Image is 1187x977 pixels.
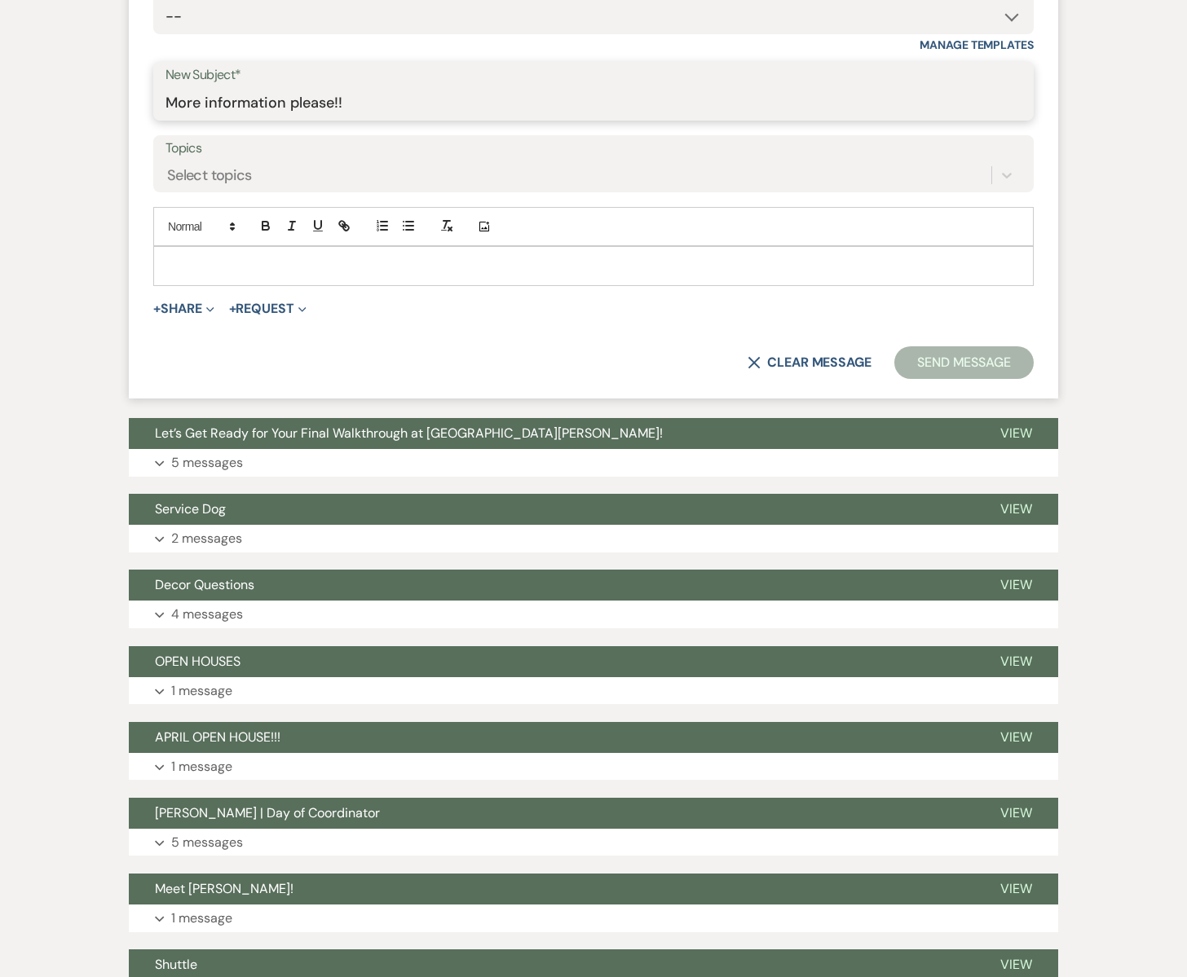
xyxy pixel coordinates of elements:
[171,528,242,549] p: 2 messages
[974,418,1058,449] button: View
[1000,728,1032,746] span: View
[974,570,1058,601] button: View
[129,601,1058,628] button: 4 messages
[129,904,1058,932] button: 1 message
[974,874,1058,904] button: View
[165,64,1022,87] label: New Subject*
[155,728,280,746] span: APRIL OPEN HOUSE!!!
[171,908,232,929] p: 1 message
[153,302,161,315] span: +
[1000,804,1032,821] span: View
[129,418,974,449] button: Let’s Get Ready for Your Final Walkthrough at [GEOGRAPHIC_DATA][PERSON_NAME]!
[974,646,1058,677] button: View
[165,137,1022,161] label: Topics
[1000,576,1032,593] span: View
[974,722,1058,753] button: View
[920,37,1034,52] a: Manage Templates
[129,677,1058,705] button: 1 message
[129,829,1058,856] button: 5 messages
[129,753,1058,781] button: 1 message
[129,722,974,753] button: APRIL OPEN HOUSE!!!
[167,165,252,187] div: Select topics
[229,302,236,315] span: +
[1000,425,1032,442] span: View
[974,798,1058,829] button: View
[153,302,214,315] button: Share
[129,570,974,601] button: Decor Questions
[1000,500,1032,517] span: View
[155,576,254,593] span: Decor Questions
[1000,956,1032,973] span: View
[155,653,240,670] span: OPEN HOUSES
[171,832,243,853] p: 5 messages
[155,804,380,821] span: [PERSON_NAME] | Day of Coordinator
[171,604,243,625] p: 4 messages
[155,500,226,517] span: Service Dog
[129,646,974,677] button: OPEN HOUSES
[171,452,243,473] p: 5 messages
[155,880,293,897] span: Meet [PERSON_NAME]!
[155,425,663,442] span: Let’s Get Ready for Your Final Walkthrough at [GEOGRAPHIC_DATA][PERSON_NAME]!
[894,346,1034,379] button: Send Message
[171,756,232,777] p: 1 message
[171,680,232,702] p: 1 message
[229,302,307,315] button: Request
[748,356,871,369] button: Clear message
[129,798,974,829] button: [PERSON_NAME] | Day of Coordinator
[155,956,197,973] span: Shuttle
[129,874,974,904] button: Meet [PERSON_NAME]!
[129,494,974,525] button: Service Dog
[129,449,1058,477] button: 5 messages
[129,525,1058,552] button: 2 messages
[974,494,1058,525] button: View
[1000,653,1032,670] span: View
[1000,880,1032,897] span: View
